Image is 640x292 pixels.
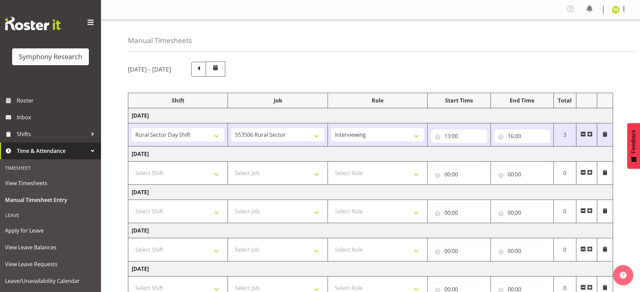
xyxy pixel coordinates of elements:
a: View Timesheets [2,175,99,192]
div: Leave [2,208,99,222]
td: [DATE] [128,108,613,123]
span: Shifts [17,129,88,139]
td: 0 [553,200,576,223]
img: Rosterit website logo [5,17,61,30]
div: Total [557,96,573,105]
td: 0 [553,238,576,261]
div: End Time [494,96,550,105]
span: View Leave Requests [5,259,96,269]
td: [DATE] [128,223,613,238]
a: View Leave Balances [2,239,99,256]
td: [DATE] [128,185,613,200]
h5: [DATE] - [DATE] [128,66,171,73]
a: Manual Timesheet Entry [2,192,99,208]
span: View Leave Balances [5,242,96,252]
a: Apply for Leave [2,222,99,239]
input: Click to select... [494,129,550,143]
td: 0 [553,162,576,185]
span: View Timesheets [5,178,96,188]
div: Symphony Research [19,52,82,62]
h4: Manual Timesheets [128,37,192,44]
td: 3 [553,123,576,147]
img: help-xxl-2.png [620,272,627,279]
div: Role [331,96,424,105]
span: Manual Timesheet Entry [5,195,96,205]
span: Roster [17,95,98,106]
div: Shift [132,96,224,105]
a: Leave/Unavailability Calendar [2,273,99,289]
input: Click to select... [431,168,487,181]
img: tristan-healley11868.jpg [612,6,620,14]
td: [DATE] [128,147,613,162]
a: View Leave Requests [2,256,99,273]
span: Feedback [631,130,637,153]
td: [DATE] [128,261,613,277]
span: Time & Attendance [17,146,88,156]
button: Feedback - Show survey [627,123,640,169]
input: Click to select... [494,206,550,219]
div: Job [231,96,324,105]
span: Apply for Leave [5,225,96,236]
div: Start Time [431,96,487,105]
span: Leave/Unavailability Calendar [5,276,96,286]
span: Inbox [17,112,98,122]
div: Timesheet [2,161,99,175]
input: Click to select... [431,129,487,143]
input: Click to select... [431,206,487,219]
input: Click to select... [494,168,550,181]
input: Click to select... [494,244,550,258]
input: Click to select... [431,244,487,258]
